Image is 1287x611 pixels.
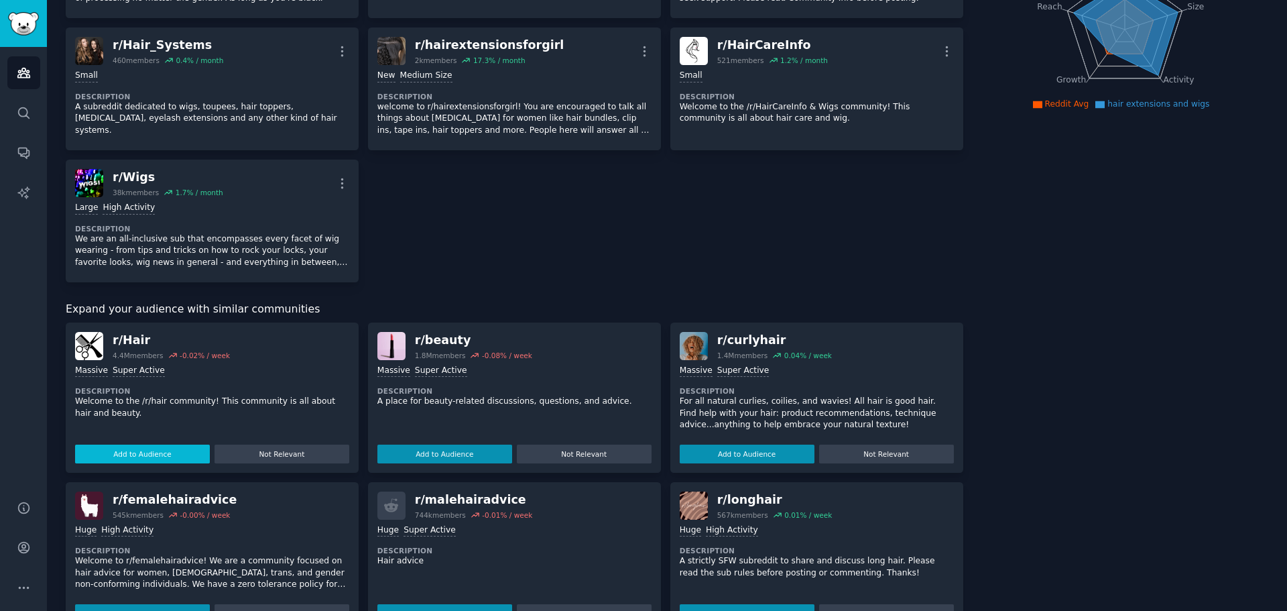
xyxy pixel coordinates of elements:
[473,56,526,65] div: 17.3 % / month
[680,396,954,431] p: For all natural curlies, coilies, and wavies! All hair is good hair. Find help with your hair: pr...
[75,224,349,233] dt: Description
[214,445,349,463] button: Not Relevant
[377,555,652,567] p: Hair advice
[377,92,652,101] dt: Description
[176,188,223,197] div: 1.7 % / month
[680,555,954,579] p: A strictly SFW subreddit to share and discuss long hair. Please read the sub rules before posting...
[717,37,828,54] div: r/ HairCareInfo
[1107,99,1209,109] span: hair extensions and wigs
[377,70,395,82] div: New
[66,27,359,150] a: Hair_Systemsr/Hair_Systems460members0.4% / monthSmallDescriptionA subreddit dedicated to wigs, to...
[404,524,456,537] div: Super Active
[680,92,954,101] dt: Description
[780,56,828,65] div: 1.2 % / month
[66,301,320,318] span: Expand your audience with similar communities
[415,332,532,349] div: r/ beauty
[113,188,159,197] div: 38k members
[180,510,230,520] div: -0.00 % / week
[819,445,954,463] button: Not Relevant
[1037,1,1062,11] tspan: Reach
[75,37,103,65] img: Hair_Systems
[415,56,457,65] div: 2k members
[377,546,652,555] dt: Description
[377,524,399,537] div: Huge
[717,332,832,349] div: r/ curlyhair
[368,27,661,150] a: hairextensionsforgirlr/hairextensionsforgirl2kmembers17.3% / monthNewMedium SizeDescriptionwelcom...
[113,365,165,378] div: Super Active
[377,396,652,408] p: A place for beauty-related discussions, questions, and advice.
[180,351,230,360] div: -0.02 % / week
[680,524,701,537] div: Huge
[377,101,652,137] p: welcome to r/hairextensionsforgirl! You are encouraged to talk all things about [MEDICAL_DATA] fo...
[680,332,708,360] img: curlyhair
[482,510,532,520] div: -0.01 % / week
[75,555,349,591] p: Welcome to r/femalehairadvice! We are a community focused on hair advice for women, [DEMOGRAPHIC_...
[400,70,452,82] div: Medium Size
[75,386,349,396] dt: Description
[377,445,512,463] button: Add to Audience
[176,56,223,65] div: 0.4 % / month
[8,12,39,36] img: GummySearch logo
[784,351,832,360] div: 0.04 % / week
[75,365,108,378] div: Massive
[75,202,98,215] div: Large
[680,70,702,82] div: Small
[415,510,466,520] div: 744k members
[101,524,154,537] div: High Activity
[75,70,98,82] div: Small
[415,37,564,54] div: r/ hairextensionsforgirl
[517,445,652,463] button: Not Relevant
[75,445,210,463] button: Add to Audience
[717,56,764,65] div: 521 members
[75,546,349,555] dt: Description
[75,92,349,101] dt: Description
[377,37,406,65] img: hairextensionsforgirl
[377,365,410,378] div: Massive
[75,396,349,419] p: Welcome to the /r/hair community! This community is all about hair and beauty.
[717,365,770,378] div: Super Active
[66,160,359,282] a: Wigsr/Wigs38kmembers1.7% / monthLargeHigh ActivityDescriptionWe are an all-inclusive sub that enc...
[1056,75,1086,85] tspan: Growth
[706,524,758,537] div: High Activity
[680,492,708,520] img: longhair
[75,101,349,137] p: A subreddit dedicated to wigs, toupees, hair toppers, [MEDICAL_DATA], eyelash extensions and any ...
[1187,1,1204,11] tspan: Size
[75,233,349,269] p: We are an all-inclusive sub that encompasses every facet of wig wearing - from tips and tricks on...
[784,510,832,520] div: 0.01 % / week
[415,351,466,360] div: 1.8M members
[75,332,103,360] img: Hair
[1045,99,1089,109] span: Reddit Avg
[113,169,223,186] div: r/ Wigs
[113,56,160,65] div: 460 members
[113,351,164,360] div: 4.4M members
[680,101,954,125] p: Welcome to the /r/HairCareInfo & Wigs community! This community is all about hair care and wig.
[415,492,532,508] div: r/ malehairadvice
[482,351,532,360] div: -0.08 % / week
[717,510,768,520] div: 567k members
[377,386,652,396] dt: Description
[377,332,406,360] img: beauty
[680,445,814,463] button: Add to Audience
[113,510,164,520] div: 545k members
[103,202,155,215] div: High Activity
[717,492,833,508] div: r/ longhair
[680,386,954,396] dt: Description
[680,546,954,555] dt: Description
[113,492,237,508] div: r/ femalehairadvice
[75,492,103,520] img: femalehairadvice
[1163,75,1194,85] tspan: Activity
[680,365,713,378] div: Massive
[717,351,768,360] div: 1.4M members
[670,27,963,150] a: HairCareInfor/HairCareInfo521members1.2% / monthSmallDescriptionWelcome to the /r/HairCareInfo & ...
[113,37,223,54] div: r/ Hair_Systems
[75,524,97,537] div: Huge
[113,332,230,349] div: r/ Hair
[680,37,708,65] img: HairCareInfo
[75,169,103,197] img: Wigs
[415,365,467,378] div: Super Active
